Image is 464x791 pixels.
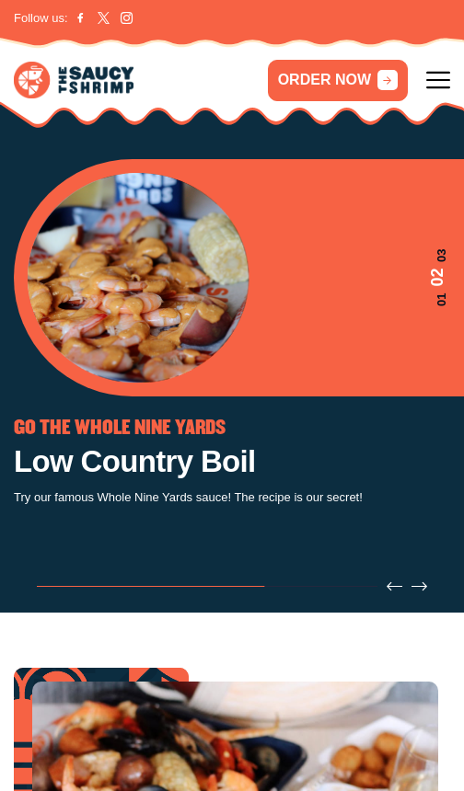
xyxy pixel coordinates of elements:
span: GO THE WHOLE NINE YARDS [14,418,226,437]
h1: Low Country Boil [14,446,450,476]
p: Try our famous Whole Nine Yards sauce! The recipe is our secret! [14,487,450,509]
img: logo [14,62,133,97]
span: Follow us: [14,9,68,28]
a: ORDER NOW [268,60,408,101]
span: 02 [425,268,450,286]
img: Banner Image [28,173,249,383]
div: 2 / 3 [28,173,450,383]
span: 01 [425,293,450,306]
div: 2 / 3 [14,418,450,527]
button: Previous slide [387,579,402,594]
button: Next slide [412,579,427,594]
span: 03 [425,248,450,261]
